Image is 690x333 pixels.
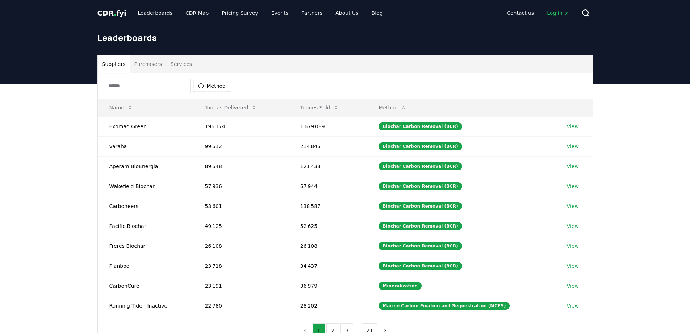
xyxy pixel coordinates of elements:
a: View [567,123,579,130]
td: 22 780 [193,296,289,316]
td: 214 845 [289,136,367,156]
a: Contact us [501,7,540,20]
td: 1 679 089 [289,116,367,136]
div: Biochar Carbon Removal (BCR) [379,242,462,250]
td: 26 108 [289,236,367,256]
div: Biochar Carbon Removal (BCR) [379,182,462,190]
a: View [567,302,579,309]
div: Biochar Carbon Removal (BCR) [379,222,462,230]
td: 34 437 [289,256,367,276]
button: Purchasers [130,55,166,73]
a: About Us [330,7,364,20]
td: 36 979 [289,276,367,296]
a: View [567,282,579,290]
td: 57 936 [193,176,289,196]
a: Leaderboards [132,7,178,20]
td: Aperam BioEnergia [98,156,193,176]
div: Biochar Carbon Removal (BCR) [379,262,462,270]
a: View [567,203,579,210]
td: 26 108 [193,236,289,256]
div: Biochar Carbon Removal (BCR) [379,142,462,150]
a: CDR Map [180,7,214,20]
button: Method [373,100,412,115]
h1: Leaderboards [97,32,593,43]
span: Log in [547,9,569,17]
td: 23 191 [193,276,289,296]
a: Blog [366,7,389,20]
a: Partners [296,7,328,20]
a: Events [265,7,294,20]
td: 138 587 [289,196,367,216]
td: 52 625 [289,216,367,236]
a: View [567,262,579,270]
div: Marine Carbon Fixation and Sequestration (MCFS) [379,302,510,310]
a: View [567,242,579,250]
div: Biochar Carbon Removal (BCR) [379,202,462,210]
nav: Main [501,7,575,20]
td: 99 512 [193,136,289,156]
td: 121 433 [289,156,367,176]
a: Pricing Survey [216,7,264,20]
td: 49 125 [193,216,289,236]
span: CDR fyi [97,9,126,17]
div: Biochar Carbon Removal (BCR) [379,122,462,130]
button: Tonnes Sold [294,100,345,115]
button: Method [193,80,231,92]
td: 28 202 [289,296,367,316]
a: CDR.fyi [97,8,126,18]
button: Services [166,55,196,73]
td: 23 718 [193,256,289,276]
td: 89 548 [193,156,289,176]
td: Freres Biochar [98,236,193,256]
td: 57 944 [289,176,367,196]
td: Running Tide | Inactive [98,296,193,316]
a: View [567,222,579,230]
td: Carboneers [98,196,193,216]
td: CarbonCure [98,276,193,296]
td: 53 601 [193,196,289,216]
button: Suppliers [98,55,130,73]
div: Biochar Carbon Removal (BCR) [379,162,462,170]
a: Log in [541,7,575,20]
a: View [567,163,579,170]
div: Mineralization [379,282,422,290]
td: Pacific Biochar [98,216,193,236]
button: Name [104,100,139,115]
td: Exomad Green [98,116,193,136]
a: View [567,143,579,150]
td: 196 174 [193,116,289,136]
nav: Main [132,7,388,20]
button: Tonnes Delivered [199,100,263,115]
span: . [114,9,116,17]
td: Planboo [98,256,193,276]
td: Wakefield Biochar [98,176,193,196]
td: Varaha [98,136,193,156]
a: View [567,183,579,190]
